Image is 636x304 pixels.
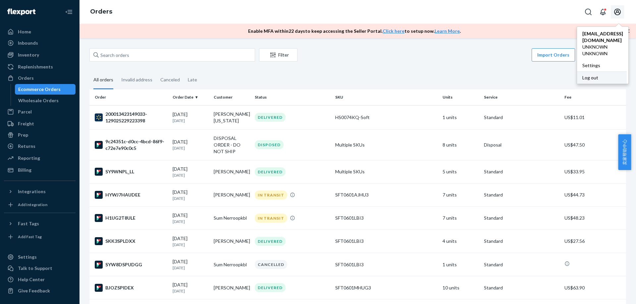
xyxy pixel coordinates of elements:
[18,120,34,127] div: Freight
[435,28,460,34] a: Learn More
[4,199,76,210] a: Add Integration
[440,206,481,230] td: 7 units
[440,276,481,299] td: 10 units
[95,284,167,292] div: BJOZSPIDEX
[440,89,481,105] th: Units
[4,252,76,262] a: Settings
[18,167,31,173] div: Billing
[255,237,286,246] div: DELIVERED
[577,71,627,84] button: Log out
[562,105,626,129] td: US$11.01
[259,48,297,62] button: Filter
[255,113,286,122] div: DELIVERED
[335,215,437,221] div: SFT0601LBI3
[18,97,59,104] div: Wholesale Orders
[90,8,112,15] a: Orders
[211,253,252,276] td: Sum Nerroopkbl
[89,48,255,62] input: Search orders
[18,234,42,239] div: Add Fast Tag
[173,265,208,271] p: [DATE]
[173,258,208,271] div: [DATE]
[562,206,626,230] td: US$48.23
[481,129,562,160] td: Disposal
[440,253,481,276] td: 1 units
[484,284,559,291] p: Standard
[440,230,481,253] td: 4 units
[335,261,437,268] div: SFT0601LBI3
[562,89,626,105] th: Fee
[18,40,38,46] div: Inbounds
[173,166,208,178] div: [DATE]
[562,276,626,299] td: US$63.90
[255,167,286,176] div: DELIVERED
[18,132,28,138] div: Prep
[173,111,208,123] div: [DATE]
[173,235,208,247] div: [DATE]
[95,237,167,245] div: SKK3SPLDXX
[95,111,167,124] div: 200013423149033-129025229223398
[95,138,167,152] div: 9c24351c-d0cc-4bcd-86f9-c72e7e90c0c5
[18,52,39,58] div: Inventory
[4,130,76,140] a: Prep
[255,214,287,223] div: IN TRANSIT
[7,9,35,15] img: Flexport logo
[18,64,53,70] div: Replenishments
[611,5,624,19] button: Open account menu
[335,192,437,198] div: SFT0601AJHU3
[562,183,626,206] td: US$44.73
[618,134,631,170] button: 卖家帮助中心
[440,105,481,129] td: 1 units
[596,5,609,19] button: Open notifications
[18,202,47,207] div: Add Integration
[562,129,626,160] td: US$47.50
[484,215,559,221] p: Standard
[121,71,152,88] div: Invalid address
[4,274,76,285] a: Help Center
[484,238,559,244] p: Standard
[173,242,208,247] p: [DATE]
[15,95,76,106] a: Wholesale Orders
[18,109,32,115] div: Parcel
[173,172,208,178] p: [DATE]
[62,5,76,19] button: Close Navigation
[211,129,252,160] td: DISPOSAL ORDER - DO NOT SHIP
[173,219,208,224] p: [DATE]
[4,263,76,274] a: Talk to Support
[173,195,208,201] p: [DATE]
[188,71,197,88] div: Late
[18,254,37,260] div: Settings
[173,145,208,151] p: [DATE]
[440,183,481,206] td: 7 units
[248,28,461,34] p: Enable MFA within 22 days to keep accessing the Seller Portal. to setup now. .
[440,129,481,160] td: 8 units
[484,168,559,175] p: Standard
[4,218,76,229] button: Fast Tags
[4,62,76,72] a: Replenishments
[4,26,76,37] a: Home
[4,38,76,48] a: Inbounds
[160,71,180,88] div: Canceled
[173,288,208,294] p: [DATE]
[211,160,252,183] td: [PERSON_NAME]
[18,265,52,272] div: Talk to Support
[484,192,559,198] p: Standard
[173,212,208,224] div: [DATE]
[95,191,167,199] div: HYWJ7HAUDEE
[18,155,40,161] div: Reporting
[4,50,76,60] a: Inventory
[85,2,118,22] ol: breadcrumbs
[4,165,76,175] a: Billing
[173,139,208,151] div: [DATE]
[211,230,252,253] td: [PERSON_NAME]
[211,206,252,230] td: Sum Nerroopkbl
[15,84,76,95] a: Ecommerce Orders
[383,28,404,34] a: Click here
[333,129,440,160] td: Multiple SKUs
[211,276,252,299] td: [PERSON_NAME]
[484,261,559,268] p: Standard
[18,287,50,294] div: Give Feedback
[259,52,297,58] div: Filter
[562,160,626,183] td: US$33.95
